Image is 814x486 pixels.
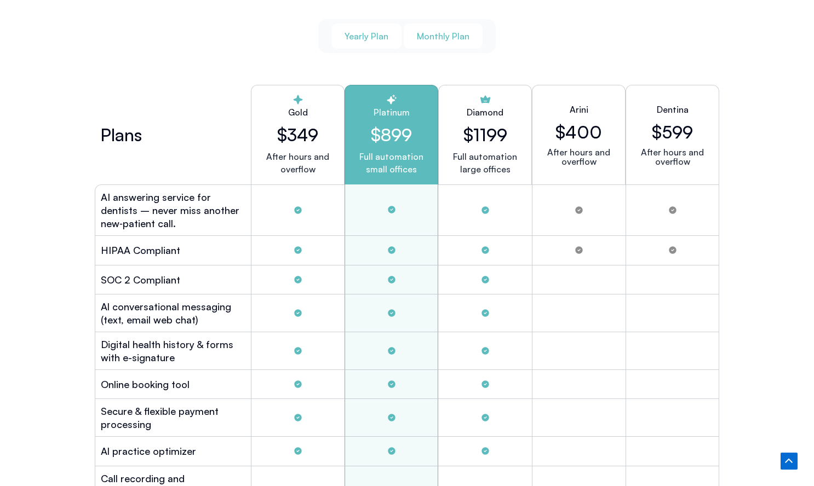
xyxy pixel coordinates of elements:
[541,148,616,166] p: After hours and overflow
[354,106,429,119] h2: Platinum
[635,148,710,166] p: After hours and overflow
[345,30,388,42] span: Yearly Plan
[453,151,517,176] p: Full automation large offices
[101,338,245,364] h2: Digital health history & forms with e-signature
[354,124,429,145] h2: $899
[260,106,335,119] h2: Gold
[101,273,180,286] h2: SOC 2 Compliant
[570,103,588,116] h2: Arini
[467,106,503,119] h2: Diamond
[101,190,245,230] h2: AI answering service for dentists – never miss another new‑patient call.
[555,121,602,142] h2: $400
[101,244,180,257] h2: HIPAA Compliant
[101,300,245,326] h2: Al conversational messaging (text, email web chat)
[260,124,335,145] h2: $349
[101,378,190,391] h2: Online booking tool
[652,121,693,142] h2: $599
[101,444,196,458] h2: Al practice optimizer
[417,30,469,42] span: Monthly Plan
[354,151,429,176] p: Full automation small offices
[657,103,689,116] h2: Dentina
[101,404,245,431] h2: Secure & flexible payment processing
[260,151,335,176] p: After hours and overflow
[463,124,507,145] h2: $1199
[100,128,142,141] h2: Plans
